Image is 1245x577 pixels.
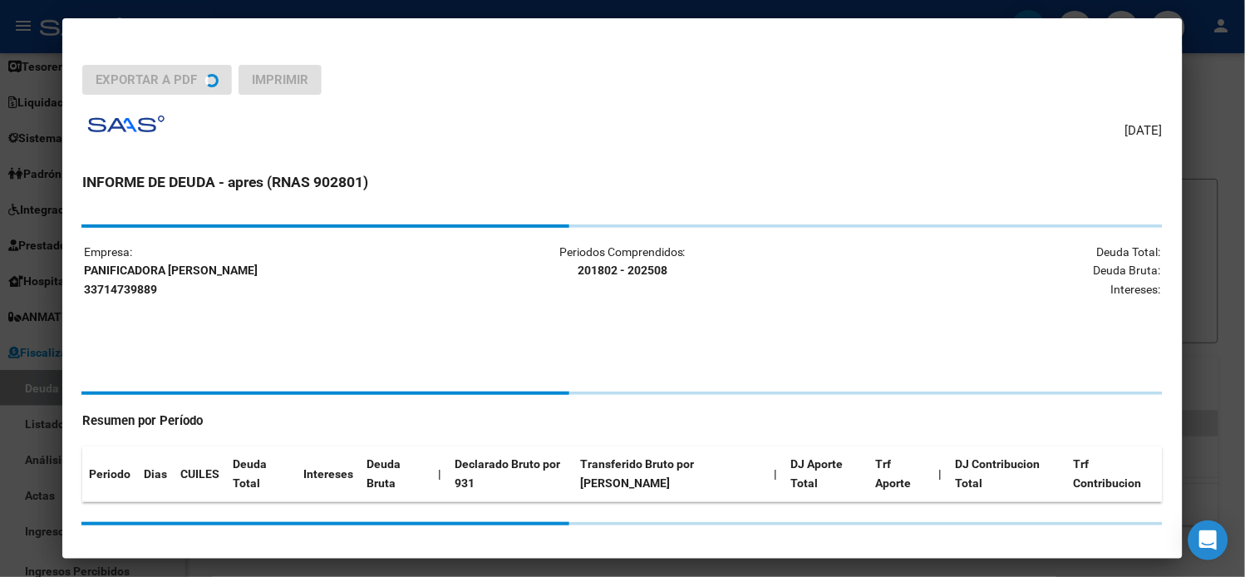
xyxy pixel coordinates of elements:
span: Exportar a PDF [96,72,197,87]
th: Declarado Bruto por 931 [449,446,573,501]
th: Periodo [82,446,137,501]
h3: INFORME DE DEUDA - apres (RNAS 902801) [82,171,1163,193]
strong: PANIFICADORA [PERSON_NAME] 33714739889 [84,264,258,296]
p: Periodos Comprendidos: [444,243,802,281]
th: Deuda Bruta [360,446,432,501]
span: [DATE] [1125,121,1163,141]
th: Trf Contribucion [1067,446,1163,501]
div: Open Intercom Messenger [1188,520,1228,560]
th: DJ Contribucion Total [949,446,1067,501]
th: Transferido Bruto por [PERSON_NAME] [573,446,767,501]
th: CUILES [174,446,226,501]
th: | [933,446,949,501]
th: Dias [137,446,174,501]
th: Intereses [297,446,360,501]
th: | [767,446,784,501]
button: Exportar a PDF [82,65,232,95]
th: | [432,446,449,501]
th: Deuda Total [226,446,297,501]
p: Empresa: [84,243,442,299]
button: Imprimir [239,65,322,95]
th: DJ Aporte Total [784,446,869,501]
p: Deuda Total: Deuda Bruta: Intereses: [803,243,1161,299]
strong: 201802 - 202508 [578,264,667,277]
h4: Resumen por Período [82,412,1163,431]
span: Imprimir [252,72,308,87]
th: Trf Aporte [869,446,933,501]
